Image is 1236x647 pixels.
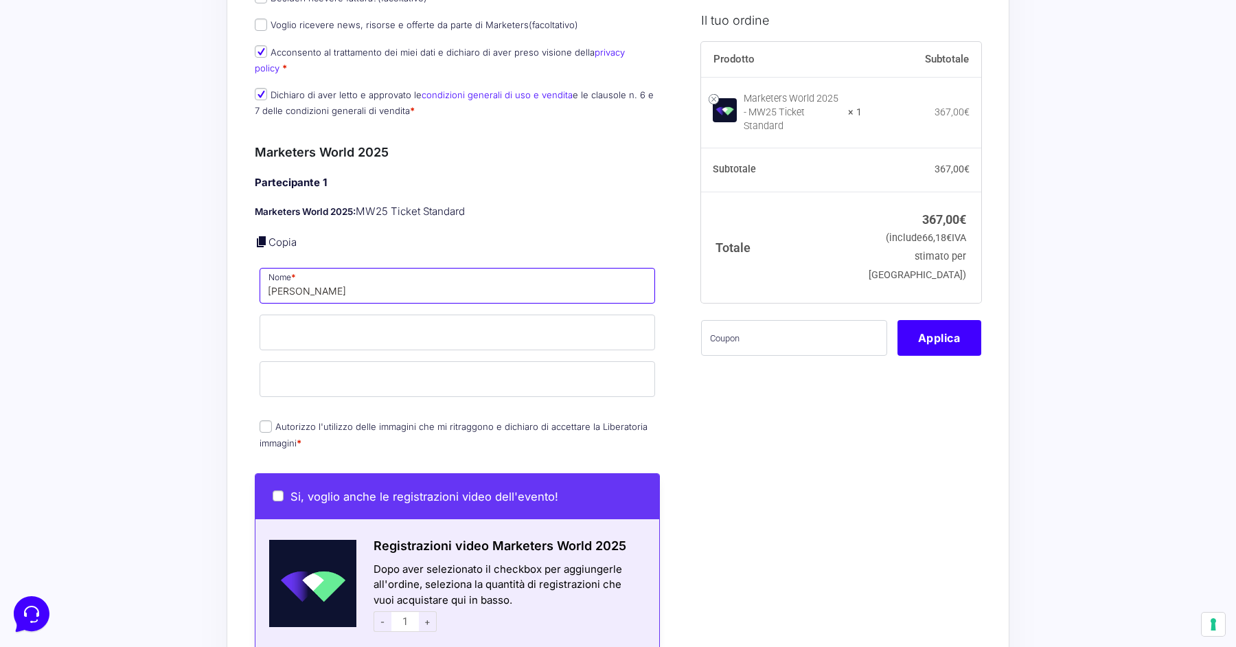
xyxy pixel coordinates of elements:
[268,236,297,249] a: Copia
[255,89,654,116] label: Dichiaro di aver letto e approvato le e le clausole n. 6 e 7 delle condizioni generali di vendita
[935,106,970,117] bdi: 367,00
[260,421,648,448] label: Autorizzo l'utilizzo delle immagini che mi ritraggono e dichiaro di accettare la Liberatoria imma...
[701,192,862,302] th: Totale
[22,77,49,104] img: dark
[922,232,952,244] span: 66,18
[255,206,356,217] strong: Marketers World 2025:
[701,41,862,77] th: Prodotto
[897,319,981,355] button: Applica
[255,47,625,73] label: Acconsento al trattamento dei miei dati e dichiaro di aver preso visione della
[44,77,71,104] img: dark
[356,562,659,636] div: Dopo aver selezionato il checkbox per aggiungerle all'ordine, seleziona la quantità di registrazi...
[255,19,578,30] label: Voglio ricevere news, risorse e offerte da parte di Marketers
[255,175,660,191] h4: Partecipante 1
[119,460,156,473] p: Messaggi
[701,10,981,29] h3: Il tuo ordine
[22,55,117,66] span: Le tue conversazioni
[935,163,970,174] bdi: 367,00
[1202,613,1225,636] button: Le tue preferenze relative al consenso per le tecnologie di tracciamento
[255,88,267,100] input: Dichiaro di aver letto e approvato lecondizioni generali di uso e venditae le clausole n. 6 e 7 d...
[22,115,253,143] button: Inizia una conversazione
[744,91,840,133] div: Marketers World 2025 - MW25 Ticket Standard
[374,538,626,553] span: Registrazioni video Marketers World 2025
[260,420,272,433] input: Autorizzo l'utilizzo delle immagini che mi ritraggono e dichiaro di accettare la Liberatoria imma...
[255,235,268,249] a: Copia i dettagli dell'acquirente
[11,441,95,473] button: Home
[422,89,573,100] a: condizioni generali di uso e vendita
[959,212,966,226] span: €
[713,98,737,122] img: Marketers World 2025 - MW25 Ticket Standard
[290,490,558,503] span: Si, voglio anche le registrazioni video dell'evento!
[701,319,887,355] input: Coupon
[66,77,93,104] img: dark
[848,105,862,119] strong: × 1
[89,124,203,135] span: Inizia una conversazione
[701,148,862,192] th: Subtotale
[391,611,419,632] input: 1
[255,19,267,31] input: Voglio ricevere news, risorse e offerte da parte di Marketers(facoltativo)
[41,460,65,473] p: Home
[273,490,284,501] input: Si, voglio anche le registrazioni video dell'evento!
[211,460,231,473] p: Aiuto
[146,170,253,181] a: Apri Centro Assistenza
[946,232,952,244] span: €
[419,611,437,632] span: +
[255,45,267,58] input: Acconsento al trattamento dei miei dati e dichiaro di aver preso visione dellaprivacy policy
[529,19,578,30] span: (facoltativo)
[374,611,391,632] span: -
[869,232,966,281] small: (include IVA stimato per [GEOGRAPHIC_DATA])
[11,11,231,33] h2: Ciao da Marketers 👋
[964,163,970,174] span: €
[11,593,52,635] iframe: Customerly Messenger Launcher
[255,540,356,627] img: Schermata-2022-04-11-alle-18.28.41.png
[922,212,966,226] bdi: 367,00
[22,170,107,181] span: Trova una risposta
[255,204,660,220] p: MW25 Ticket Standard
[964,106,970,117] span: €
[179,441,264,473] button: Aiuto
[31,200,225,214] input: Cerca un articolo...
[95,441,180,473] button: Messaggi
[862,41,981,77] th: Subtotale
[255,143,660,161] h3: Marketers World 2025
